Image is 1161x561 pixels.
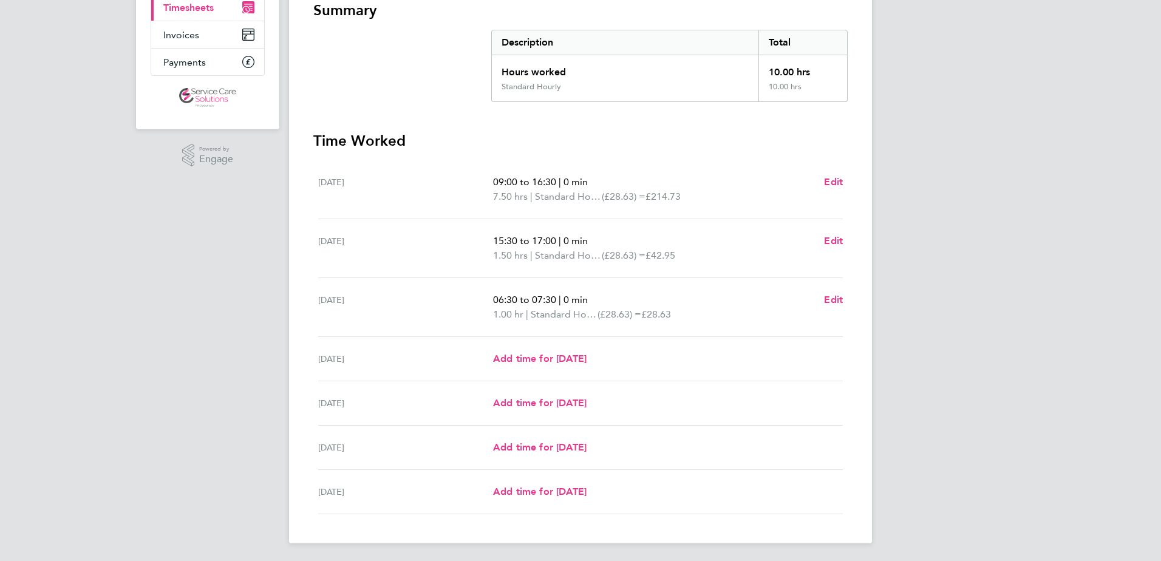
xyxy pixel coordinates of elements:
[502,82,561,92] div: Standard Hourly
[199,144,233,154] span: Powered by
[530,191,533,202] span: |
[602,191,645,202] span: (£28.63) =
[824,294,843,305] span: Edit
[318,352,493,366] div: [DATE]
[493,250,528,261] span: 1.50 hrs
[758,55,847,82] div: 10.00 hrs
[493,486,587,497] span: Add time for [DATE]
[559,235,561,246] span: |
[313,1,848,20] h3: Summary
[758,82,847,101] div: 10.00 hrs
[493,441,587,453] span: Add time for [DATE]
[151,88,265,107] a: Go to home page
[493,440,587,455] a: Add time for [DATE]
[493,396,587,410] a: Add time for [DATE]
[163,29,199,41] span: Invoices
[182,144,234,167] a: Powered byEngage
[163,2,214,13] span: Timesheets
[535,248,602,263] span: Standard Hourly
[492,30,758,55] div: Description
[824,175,843,189] a: Edit
[493,191,528,202] span: 7.50 hrs
[318,293,493,322] div: [DATE]
[824,234,843,248] a: Edit
[493,235,556,246] span: 15:30 to 17:00
[563,235,588,246] span: 0 min
[151,21,264,48] a: Invoices
[559,176,561,188] span: |
[645,191,681,202] span: £214.73
[563,294,588,305] span: 0 min
[313,131,848,151] h3: Time Worked
[535,189,602,204] span: Standard Hourly
[641,308,671,320] span: £28.63
[824,235,843,246] span: Edit
[493,352,587,366] a: Add time for [DATE]
[645,250,675,261] span: £42.95
[318,484,493,499] div: [DATE]
[318,175,493,204] div: [DATE]
[563,176,588,188] span: 0 min
[559,294,561,305] span: |
[493,308,523,320] span: 1.00 hr
[602,250,645,261] span: (£28.63) =
[151,49,264,75] a: Payments
[318,234,493,263] div: [DATE]
[493,397,587,409] span: Add time for [DATE]
[318,440,493,455] div: [DATE]
[530,250,533,261] span: |
[163,56,206,68] span: Payments
[199,154,233,165] span: Engage
[493,353,587,364] span: Add time for [DATE]
[493,294,556,305] span: 06:30 to 07:30
[493,176,556,188] span: 09:00 to 16:30
[758,30,847,55] div: Total
[598,308,641,320] span: (£28.63) =
[526,308,528,320] span: |
[179,88,236,107] img: servicecare-logo-retina.png
[824,293,843,307] a: Edit
[493,484,587,499] a: Add time for [DATE]
[491,30,848,102] div: Summary
[492,55,758,82] div: Hours worked
[824,176,843,188] span: Edit
[531,307,598,322] span: Standard Hourly
[318,396,493,410] div: [DATE]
